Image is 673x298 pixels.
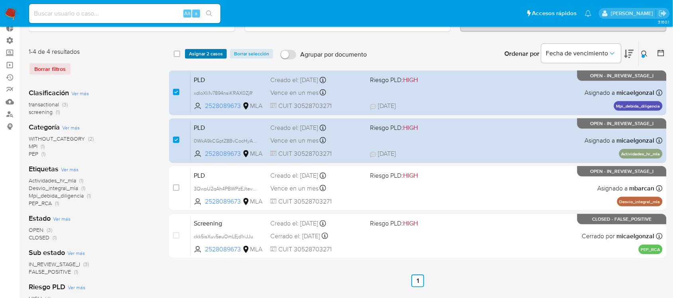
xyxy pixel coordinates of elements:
span: s [195,10,197,17]
p: emmanuel.vitiello@mercadolibre.com [611,10,656,17]
span: 3.160.1 [658,19,669,25]
a: Salir [659,9,667,18]
button: search-icon [201,8,217,19]
span: Accesos rápidos [532,9,577,18]
span: Alt [184,10,191,17]
input: Buscar usuario o caso... [29,8,220,19]
a: Notificaciones [585,10,592,17]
